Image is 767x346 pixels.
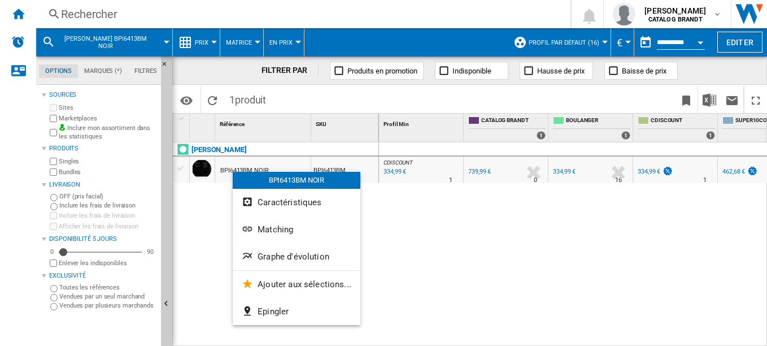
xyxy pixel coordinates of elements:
button: Epingler... [233,298,360,325]
button: Caractéristiques [233,189,360,216]
button: Ajouter aux sélections... [233,271,360,298]
div: BPI6413BM NOIR [233,172,360,189]
span: Graphe d'évolution [258,252,329,262]
button: Graphe d'évolution [233,243,360,270]
span: Matching [258,224,293,235]
button: Matching [233,216,360,243]
span: Ajouter aux sélections... [258,279,351,289]
span: Caractéristiques [258,197,321,207]
span: Epingler [258,306,289,317]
